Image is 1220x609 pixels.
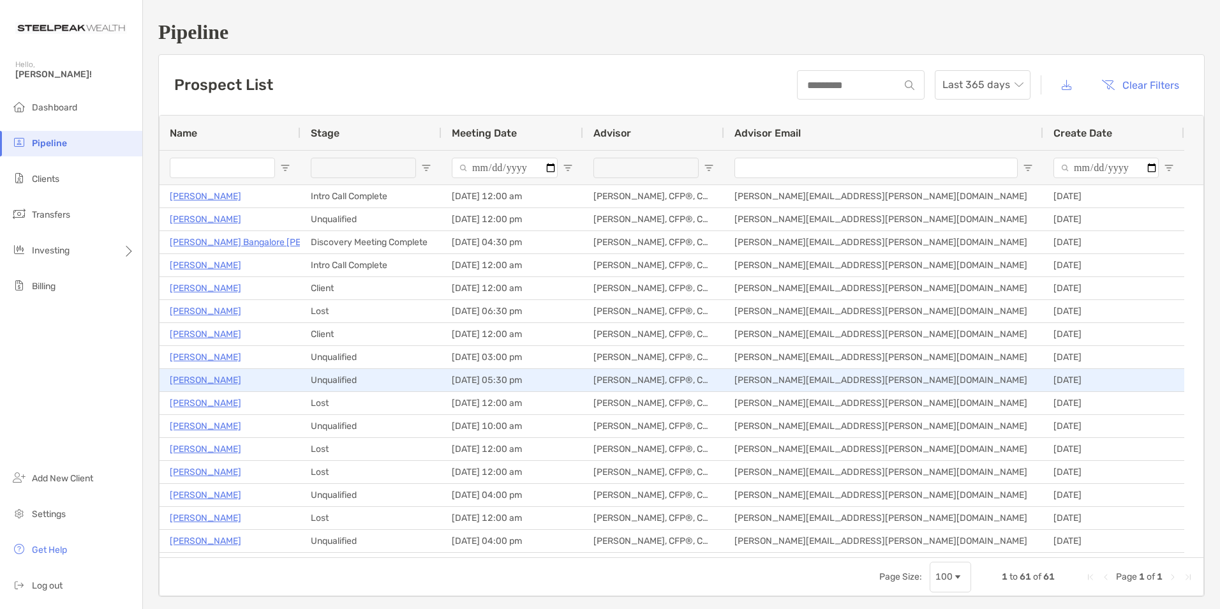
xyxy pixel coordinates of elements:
span: Meeting Date [452,127,517,139]
img: dashboard icon [11,99,27,114]
div: [DATE] [1043,415,1184,437]
a: [PERSON_NAME] [170,280,241,296]
div: [PERSON_NAME], CFP®, CDFA® [583,461,724,483]
img: pipeline icon [11,135,27,150]
div: Intro Call Complete [301,254,442,276]
button: Open Filter Menu [563,163,573,173]
p: [PERSON_NAME] [170,510,241,526]
button: Open Filter Menu [280,163,290,173]
div: [DATE] 12:00 am [442,392,583,414]
div: Client [301,323,442,345]
div: [DATE] 04:00 pm [442,484,583,506]
span: 1 [1002,571,1008,582]
span: 61 [1020,571,1031,582]
span: Last 365 days [942,71,1023,99]
div: Unqualified [301,530,442,552]
div: Unqualified [301,346,442,368]
a: [PERSON_NAME] [170,441,241,457]
div: [PERSON_NAME], CFP®, CDFA® [583,553,724,575]
div: Lost [301,507,442,529]
p: [PERSON_NAME] [170,211,241,227]
div: Intro Call Complete [301,185,442,207]
span: Stage [311,127,339,139]
a: [PERSON_NAME] [170,556,241,572]
div: [PERSON_NAME], CFP®, CDFA® [583,208,724,230]
div: [PERSON_NAME], CFP®, CDFA® [583,185,724,207]
img: input icon [905,80,914,90]
button: Open Filter Menu [1164,163,1174,173]
span: of [1033,571,1041,582]
div: Unqualified [301,208,442,230]
div: [PERSON_NAME][EMAIL_ADDRESS][PERSON_NAME][DOMAIN_NAME] [724,438,1043,460]
span: Get Help [32,545,67,555]
span: to [1009,571,1018,582]
input: Advisor Email Filter Input [734,158,1018,178]
span: Clients [32,174,59,184]
div: [DATE] [1043,461,1184,483]
span: Dashboard [32,102,77,113]
div: [DATE] 04:00 pm [442,530,583,552]
span: Billing [32,281,56,292]
img: investing icon [11,242,27,257]
img: logout icon [11,577,27,592]
div: [PERSON_NAME][EMAIL_ADDRESS][PERSON_NAME][DOMAIN_NAME] [724,323,1043,345]
div: [DATE] [1043,254,1184,276]
div: [DATE] [1043,438,1184,460]
h1: Pipeline [158,20,1205,44]
div: Page Size [930,562,971,592]
span: Pipeline [32,138,67,149]
div: [DATE] 12:00 am [442,438,583,460]
button: Open Filter Menu [421,163,431,173]
div: [DATE] 12:00 am [442,254,583,276]
span: Add New Client [32,473,93,484]
div: [PERSON_NAME][EMAIL_ADDRESS][PERSON_NAME][DOMAIN_NAME] [724,415,1043,437]
div: [PERSON_NAME][EMAIL_ADDRESS][PERSON_NAME][DOMAIN_NAME] [724,530,1043,552]
div: [DATE] 03:00 pm [442,346,583,368]
span: Name [170,127,197,139]
img: settings icon [11,506,27,521]
a: [PERSON_NAME] [170,418,241,434]
div: [PERSON_NAME], CFP®, CDFA® [583,507,724,529]
div: [PERSON_NAME][EMAIL_ADDRESS][PERSON_NAME][DOMAIN_NAME] [724,277,1043,299]
p: [PERSON_NAME] [170,395,241,411]
div: [PERSON_NAME], CFP®, CDFA® [583,277,724,299]
div: [DATE] 12:00 am [442,507,583,529]
div: [DATE] [1043,323,1184,345]
div: Unqualified [301,553,442,575]
div: [DATE] 04:30 pm [442,231,583,253]
button: Open Filter Menu [704,163,714,173]
div: [PERSON_NAME][EMAIL_ADDRESS][PERSON_NAME][DOMAIN_NAME] [724,507,1043,529]
span: of [1147,571,1155,582]
div: Unqualified [301,415,442,437]
span: Investing [32,245,70,256]
div: Lost [301,438,442,460]
div: [DATE] 12:00 pm [442,208,583,230]
div: [PERSON_NAME][EMAIL_ADDRESS][PERSON_NAME][DOMAIN_NAME] [724,392,1043,414]
span: Page [1116,571,1137,582]
div: [DATE] [1043,484,1184,506]
div: [DATE] [1043,369,1184,391]
p: [PERSON_NAME] [170,464,241,480]
div: Lost [301,300,442,322]
span: Log out [32,580,63,591]
div: [DATE] 12:00 am [442,461,583,483]
span: Advisor [593,127,631,139]
a: [PERSON_NAME] [170,487,241,503]
div: [DATE] [1043,208,1184,230]
div: [DATE] [1043,553,1184,575]
div: Lost [301,461,442,483]
div: [DATE] 05:30 pm [442,369,583,391]
img: billing icon [11,278,27,293]
div: [DATE] [1043,346,1184,368]
div: Next Page [1168,572,1178,582]
p: [PERSON_NAME] [170,257,241,273]
div: First Page [1085,572,1096,582]
span: Settings [32,509,66,520]
a: [PERSON_NAME] [170,188,241,204]
div: [PERSON_NAME], CFP®, CDFA® [583,346,724,368]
